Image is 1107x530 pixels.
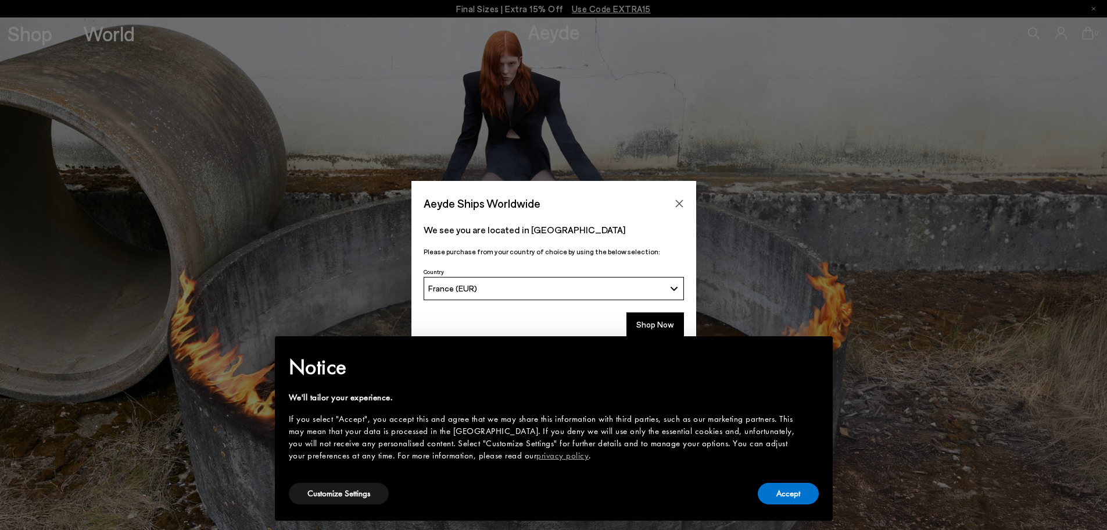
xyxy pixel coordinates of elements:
[671,195,688,212] button: Close
[289,413,800,462] div: If you select "Accept", you accept this and agree that we may share this information with third p...
[536,450,589,461] a: privacy policy
[758,483,819,504] button: Accept
[626,312,684,337] button: Shop Now
[424,246,684,257] p: Please purchase from your country of choice by using the below selection:
[810,344,818,362] span: ×
[424,193,540,214] span: Aeyde Ships Worldwide
[289,392,800,404] div: We'll tailor your experience.
[424,268,444,275] span: Country
[800,340,828,368] button: Close this notice
[428,283,477,293] span: France (EUR)
[424,223,684,237] p: We see you are located in [GEOGRAPHIC_DATA]
[289,352,800,382] h2: Notice
[289,483,389,504] button: Customize Settings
